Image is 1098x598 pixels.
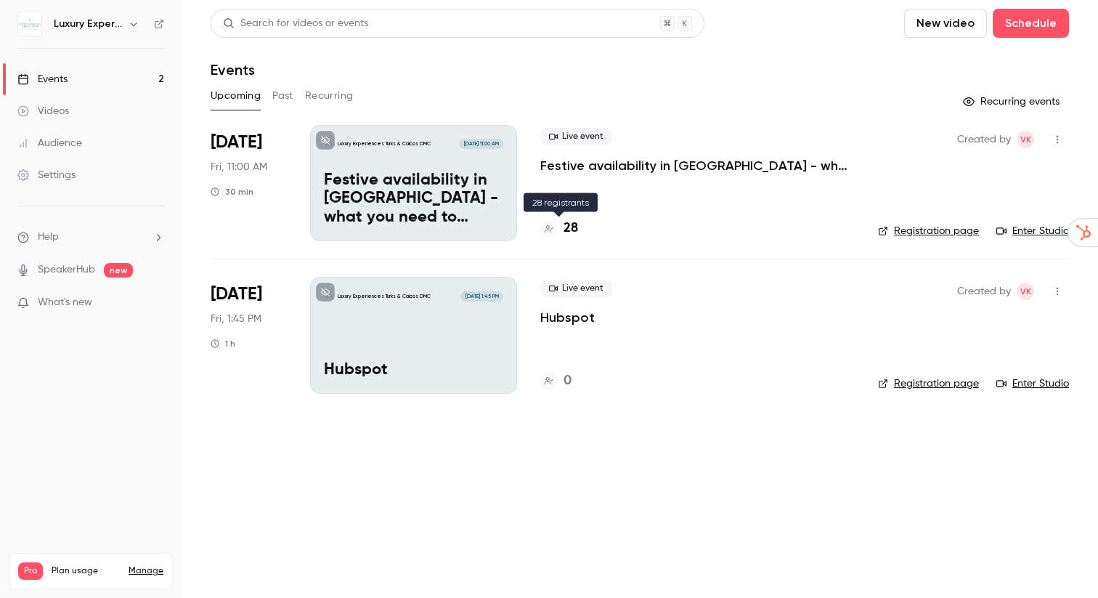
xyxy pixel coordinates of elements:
span: [DATE] [211,283,262,306]
li: help-dropdown-opener [17,230,164,245]
span: Pro [18,562,43,580]
span: [DATE] 11:00 AM [459,139,503,149]
a: Registration page [878,224,979,238]
span: What's new [38,295,92,310]
div: 1 h [211,338,235,349]
a: Festive availability in [GEOGRAPHIC_DATA] - what you need to know! [540,157,855,174]
span: Val Kalliecharan [1017,131,1034,148]
p: Festive availability in [GEOGRAPHIC_DATA] - what you need to know! [324,171,503,227]
a: Enter Studio [996,376,1069,391]
a: Festive availability in Turks & Caicos - what you need to know!Luxury Experiences Turks & Caicos ... [310,125,517,241]
a: 0 [540,371,572,391]
span: [DATE] [211,131,262,154]
span: Live event [540,128,612,145]
span: Help [38,230,59,245]
a: Enter Studio [996,224,1069,238]
div: Videos [17,104,69,118]
span: Live event [540,280,612,297]
button: Schedule [993,9,1069,38]
span: new [104,263,133,278]
span: Created by [957,131,1011,148]
span: Plan usage [52,565,120,577]
p: Hubspot [324,361,503,380]
a: SpeakerHub [38,262,95,278]
button: Upcoming [211,84,261,108]
span: VK [1020,131,1031,148]
button: New video [904,9,987,38]
p: Luxury Experiences Turks & Caicos DMC [338,140,431,148]
h6: Luxury Experiences Turks & Caicos DMC [54,17,122,31]
button: Recurring [305,84,354,108]
div: Search for videos or events [223,16,368,31]
div: Sep 19 Fri, 2:45 PM (America/Toronto) [211,277,287,393]
button: Past [272,84,293,108]
h1: Events [211,61,255,78]
span: Created by [957,283,1011,300]
span: VK [1020,283,1031,300]
span: [DATE] 1:45 PM [460,291,503,302]
h4: 0 [564,371,572,391]
div: Sep 19 Fri, 12:00 PM (America/Grand Turk) [211,125,287,241]
span: Val Kalliecharan [1017,283,1034,300]
div: Events [17,72,68,86]
span: Fri, 11:00 AM [211,160,267,174]
p: Luxury Experiences Turks & Caicos DMC [338,293,431,300]
div: Settings [17,168,76,182]
a: Manage [129,565,163,577]
img: Luxury Experiences Turks & Caicos DMC [18,12,41,36]
div: 30 min [211,186,253,198]
a: Hubspot Luxury Experiences Turks & Caicos DMC[DATE] 1:45 PMHubspot [310,277,517,393]
button: Recurring events [956,90,1069,113]
a: Hubspot [540,309,595,326]
div: Audience [17,136,82,150]
a: Registration page [878,376,979,391]
span: Fri, 1:45 PM [211,312,261,326]
h4: 28 [564,219,578,238]
a: 28 [540,219,578,238]
iframe: Noticeable Trigger [147,296,164,310]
